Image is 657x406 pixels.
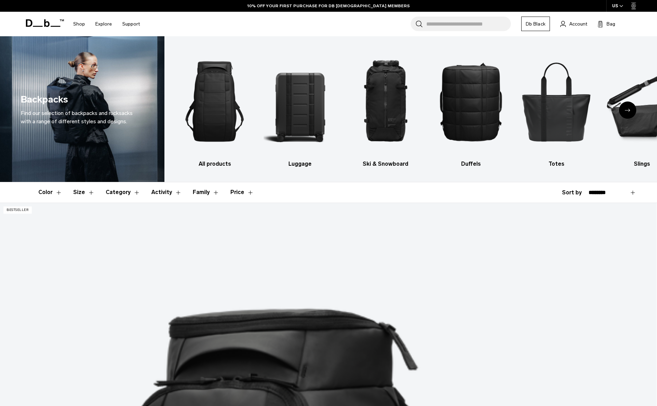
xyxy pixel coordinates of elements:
h3: Luggage [264,160,337,168]
h3: Duffels [434,160,507,168]
a: Db All products [178,47,251,168]
span: Account [569,20,587,28]
a: Db Ski & Snowboard [349,47,422,168]
a: Db Duffels [434,47,507,168]
li: 2 / 10 [264,47,337,168]
a: Explore [95,12,112,36]
a: Db Totes [520,47,593,168]
button: Toggle Filter [106,182,140,202]
button: Toggle Filter [193,182,219,202]
p: Bestseller [3,206,32,214]
span: Find our selection of backpacks and rucksacks with a range of different styles and designs. [21,110,133,125]
a: Support [122,12,140,36]
li: 3 / 10 [349,47,422,168]
h3: Ski & Snowboard [349,160,422,168]
button: Toggle Price [230,182,254,202]
img: Db [178,47,251,156]
a: Shop [73,12,85,36]
h3: All products [178,160,251,168]
a: Db Luggage [264,47,337,168]
img: Db [434,47,507,156]
button: Toggle Filter [38,182,62,202]
button: Toggle Filter [73,182,95,202]
span: Bag [607,20,615,28]
li: 1 / 10 [178,47,251,168]
a: Account [560,20,587,28]
button: Toggle Filter [151,182,182,202]
li: 4 / 10 [434,47,507,168]
a: Db Black [521,17,550,31]
h1: Backpacks [21,93,68,107]
button: Bag [598,20,615,28]
div: Next slide [619,101,636,119]
img: Db [264,47,337,156]
img: Db [520,47,593,156]
li: 5 / 10 [520,47,593,168]
img: Db [349,47,422,156]
a: 10% OFF YOUR FIRST PURCHASE FOR DB [DEMOGRAPHIC_DATA] MEMBERS [247,3,410,9]
nav: Main Navigation [68,12,145,36]
h3: Totes [520,160,593,168]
